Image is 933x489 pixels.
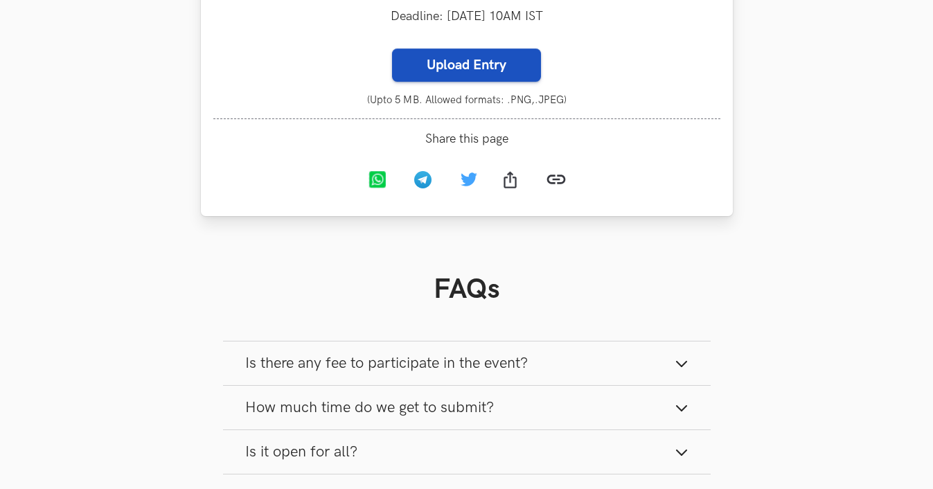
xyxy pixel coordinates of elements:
[223,386,711,429] button: How much time do we get to submit?
[535,159,577,204] a: Copy link
[213,132,720,146] span: Share this page
[245,443,357,461] span: Is it open for all?
[392,48,541,82] label: Upload Entry
[504,171,516,188] img: Share
[245,398,494,417] span: How much time do we get to submit?
[402,161,448,202] a: Telegram
[368,171,386,188] img: Whatsapp
[490,161,535,202] a: Share
[223,273,711,306] h1: FAQs
[414,171,432,188] img: Telegram
[223,341,711,385] button: Is there any fee to participate in the event?
[357,161,402,202] a: Whatsapp
[245,354,528,373] span: Is there any fee to participate in the event?
[213,94,720,106] small: (Upto 5 MB. Allowed formats: .PNG,.JPEG)
[223,430,711,474] button: Is it open for all?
